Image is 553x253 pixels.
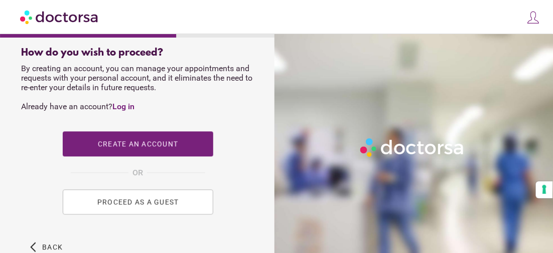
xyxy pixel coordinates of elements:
span: By creating an account, you can manage your appointments and requests with your personal account,... [21,64,252,111]
button: Your consent preferences for tracking technologies [536,181,553,198]
button: Create an account [63,131,213,156]
button: PROCEED AS A GUEST [63,189,213,214]
a: Log in [112,102,134,111]
img: Logo-Doctorsa-trans-White-partial-flat.png [357,135,468,160]
span: PROCEED AS A GUEST [97,198,179,206]
span: OR [132,166,143,179]
img: icons8-customer-100.png [526,11,540,25]
div: How do you wish to proceed? [21,47,254,59]
span: Create an account [97,140,178,148]
img: Doctorsa.com [20,6,99,28]
span: Back [42,243,63,251]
